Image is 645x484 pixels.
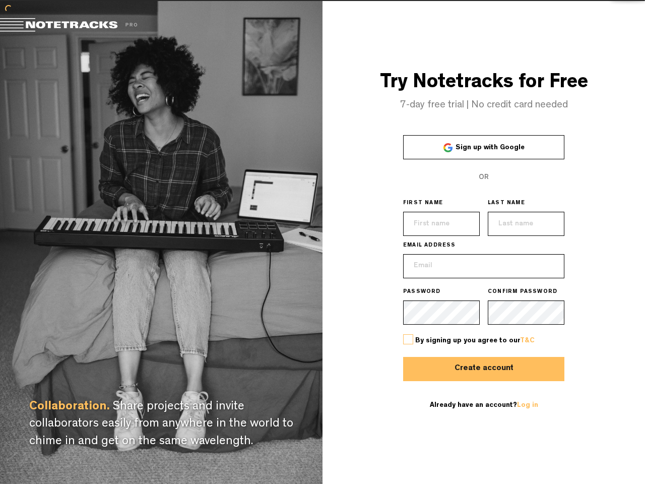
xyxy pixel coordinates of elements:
[488,288,557,296] span: CONFIRM PASSWORD
[322,73,645,95] h3: Try Notetracks for Free
[29,401,110,413] span: Collaboration.
[403,212,480,236] input: First name
[479,174,489,181] span: OR
[488,200,525,208] span: LAST NAME
[488,212,564,236] input: Last name
[520,337,535,344] a: T&C
[403,200,443,208] span: FIRST NAME
[403,288,441,296] span: PASSWORD
[456,144,525,151] span: Sign up with Google
[403,357,564,381] button: Create account
[430,402,538,409] span: Already have an account?
[29,401,293,448] span: Share projects and invite collaborators easily from anywhere in the world to chime in and get on ...
[415,337,535,344] span: By signing up you agree to our
[517,402,538,409] a: Log in
[403,254,564,278] input: Email
[403,242,456,250] span: EMAIL ADDRESS
[322,100,645,111] h4: 7-day free trial | No credit card needed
